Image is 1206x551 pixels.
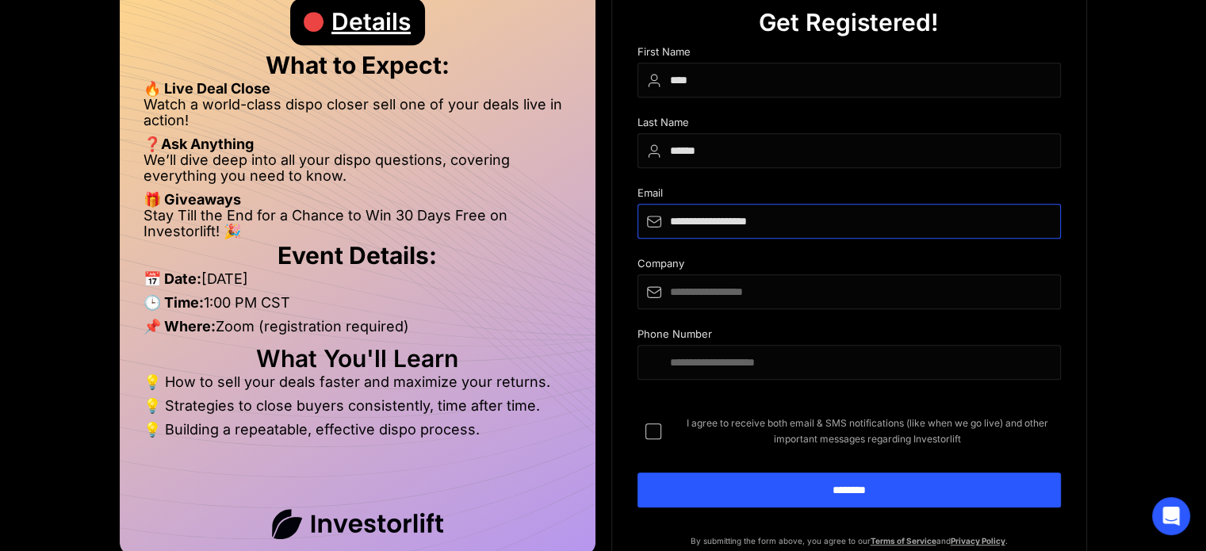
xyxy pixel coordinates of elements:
[144,350,572,366] h2: What You'll Learn
[951,536,1005,545] a: Privacy Policy
[637,533,1061,549] p: By submitting the form above, you agree to our and .
[144,319,572,342] li: Zoom (registration required)
[637,117,1061,133] div: Last Name
[144,422,572,438] li: 💡 Building a repeatable, effective dispo process.
[144,295,572,319] li: 1:00 PM CST
[637,46,1061,63] div: First Name
[266,51,450,79] strong: What to Expect:
[637,187,1061,204] div: Email
[144,208,572,239] li: Stay Till the End for a Chance to Win 30 Days Free on Investorlift! 🎉
[144,97,572,136] li: Watch a world-class dispo closer sell one of your deals live in action!
[144,398,572,422] li: 💡 Strategies to close buyers consistently, time after time.
[144,191,241,208] strong: 🎁 Giveaways
[637,46,1061,533] form: DIspo Day Main Form
[144,374,572,398] li: 💡 How to sell your deals faster and maximize your returns.
[871,536,936,545] a: Terms of Service
[278,241,437,270] strong: Event Details:
[144,271,572,295] li: [DATE]
[144,80,270,97] strong: 🔥 Live Deal Close
[144,270,201,287] strong: 📅 Date:
[674,415,1061,447] span: I agree to receive both email & SMS notifications (like when we go live) and other important mess...
[1152,497,1190,535] div: Open Intercom Messenger
[144,294,204,311] strong: 🕒 Time:
[637,328,1061,345] div: Phone Number
[144,136,254,152] strong: ❓Ask Anything
[637,258,1061,274] div: Company
[144,318,216,335] strong: 📌 Where:
[144,152,572,192] li: We’ll dive deep into all your dispo questions, covering everything you need to know.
